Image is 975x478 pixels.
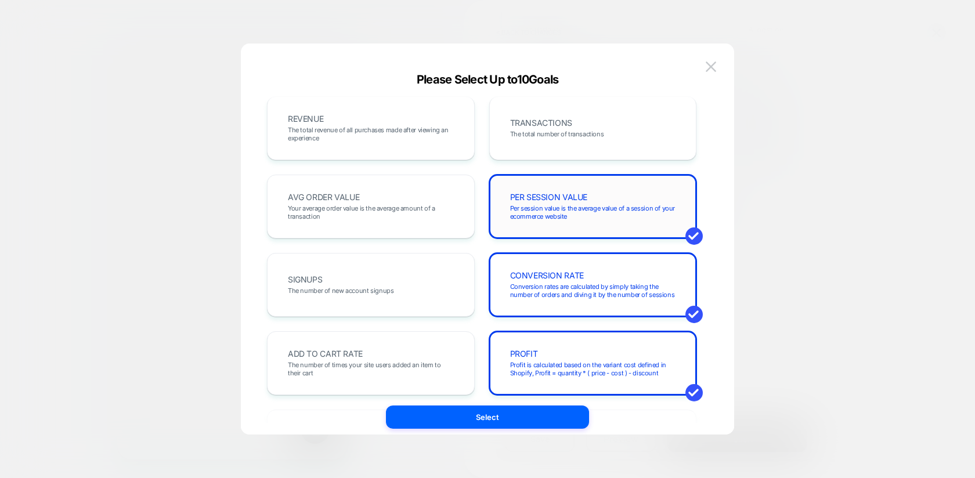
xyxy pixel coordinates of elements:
[510,283,676,299] span: Conversion rates are calculated by simply taking the number of orders and diving it by the number...
[510,361,676,377] span: Profit is calculated based on the variant cost defined in Shopify, Profit = quantity * ( price - ...
[510,119,572,127] span: TRANSACTIONS
[417,73,559,86] span: Please Select Up to 10 Goals
[510,271,584,280] span: CONVERSION RATE
[510,350,538,358] span: PROFIT
[706,61,716,71] img: close
[510,130,604,138] span: The total number of transactions
[510,204,676,220] span: Per session value is the average value of a session of your ecommerce website
[386,405,589,429] button: Select
[178,374,218,411] iframe: Gorgias live chat messenger
[510,193,588,201] span: PER SESSION VALUE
